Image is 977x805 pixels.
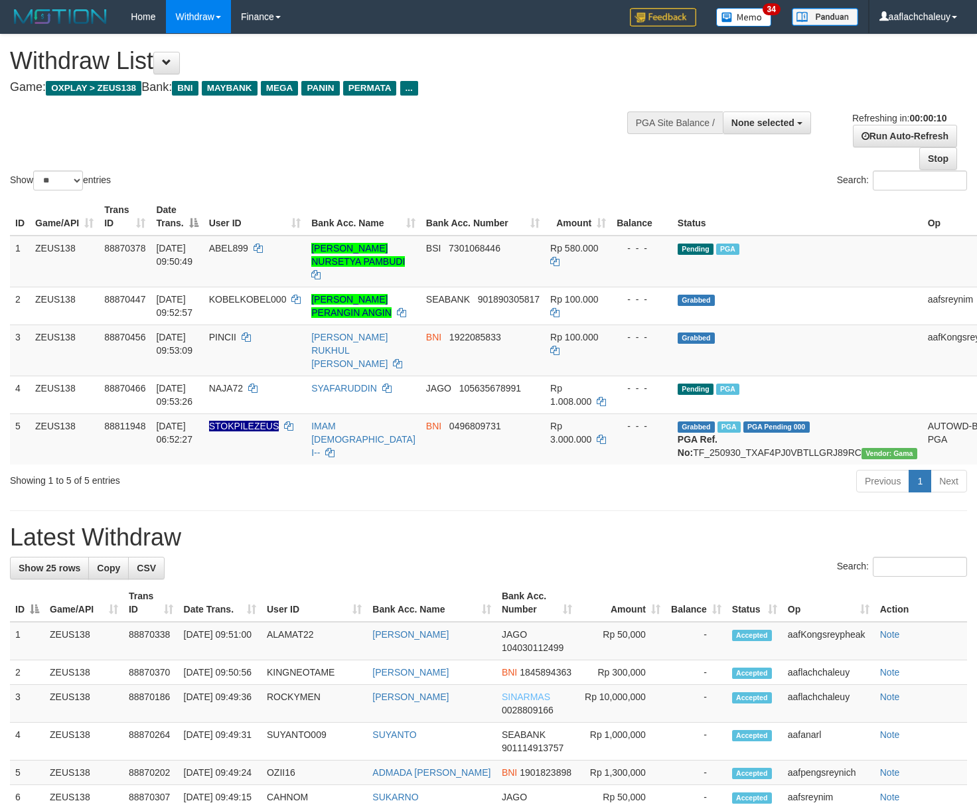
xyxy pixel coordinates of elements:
span: 88870466 [104,383,145,394]
td: aafanarl [783,723,875,761]
span: SEABANK [426,294,470,305]
span: Accepted [732,692,772,703]
td: 3 [10,325,30,376]
span: BNI [426,332,441,342]
td: 88870264 [123,723,179,761]
td: aaflachchaleuy [783,660,875,685]
label: Show entries [10,171,111,190]
td: ROCKYMEN [262,685,367,723]
span: [DATE] 06:52:27 [156,421,192,445]
td: ZEUS138 [44,622,123,660]
span: Copy 901890305817 to clipboard [478,294,540,305]
th: Date Trans.: activate to sort column descending [151,198,203,236]
a: Note [880,667,900,678]
strong: 00:00:10 [909,113,946,123]
span: Copy 105635678991 to clipboard [459,383,521,394]
td: ZEUS138 [30,236,99,287]
span: Marked by aafsolysreylen [716,244,739,255]
a: Note [880,767,900,778]
span: MEGA [261,81,299,96]
span: ABEL899 [209,243,248,254]
td: ZEUS138 [44,761,123,785]
span: BSI [426,243,441,254]
th: User ID: activate to sort column ascending [262,584,367,622]
span: Grabbed [678,295,715,306]
td: [DATE] 09:49:36 [179,685,262,723]
span: Copy 104030112499 to clipboard [502,642,564,653]
td: 5 [10,761,44,785]
b: PGA Ref. No: [678,434,717,458]
span: Accepted [732,768,772,779]
div: - - - [617,419,667,433]
th: Action [875,584,967,622]
a: Previous [856,470,909,492]
span: [DATE] 09:50:49 [156,243,192,267]
td: ZEUS138 [44,685,123,723]
td: ZEUS138 [30,376,99,413]
td: 1 [10,622,44,660]
span: SINARMAS [502,692,550,702]
h1: Withdraw List [10,48,638,74]
a: Show 25 rows [10,557,89,579]
a: 1 [909,470,931,492]
a: Note [880,792,900,802]
a: Note [880,729,900,740]
td: aaflachchaleuy [783,685,875,723]
span: Copy 1901823898 to clipboard [520,767,571,778]
h4: Game: Bank: [10,81,638,94]
th: Amount: activate to sort column ascending [545,198,611,236]
span: Rp 580.000 [550,243,598,254]
span: KOBELKOBEL000 [209,294,287,305]
td: Rp 1,000,000 [577,723,665,761]
span: Copy 0496809731 to clipboard [449,421,501,431]
th: Status: activate to sort column ascending [727,584,783,622]
td: - [666,622,727,660]
th: Status [672,198,923,236]
span: Copy 7301068446 to clipboard [449,243,500,254]
td: 88870186 [123,685,179,723]
td: 2 [10,287,30,325]
span: CSV [137,563,156,573]
td: Rp 300,000 [577,660,665,685]
th: Op: activate to sort column ascending [783,584,875,622]
span: Show 25 rows [19,563,80,573]
img: Feedback.jpg [630,8,696,27]
span: Marked by aafsolysreylen [716,384,739,395]
span: [DATE] 09:53:09 [156,332,192,356]
span: Copy 901114913757 to clipboard [502,743,564,753]
span: [DATE] 09:52:57 [156,294,192,318]
td: OZII16 [262,761,367,785]
td: ZEUS138 [30,413,99,465]
td: TF_250930_TXAF4PJ0VBTLLGRJ89RC [672,413,923,465]
input: Search: [873,171,967,190]
td: - [666,660,727,685]
div: - - - [617,242,667,255]
td: [DATE] 09:51:00 [179,622,262,660]
th: Trans ID: activate to sort column ascending [99,198,151,236]
span: Grabbed [678,421,715,433]
th: Trans ID: activate to sort column ascending [123,584,179,622]
th: Date Trans.: activate to sort column ascending [179,584,262,622]
a: ADMADA [PERSON_NAME] [372,767,490,778]
td: ZEUS138 [30,287,99,325]
td: [DATE] 09:49:24 [179,761,262,785]
th: Game/API: activate to sort column ascending [30,198,99,236]
th: Bank Acc. Name: activate to sort column ascending [306,198,421,236]
td: Rp 1,300,000 [577,761,665,785]
a: Copy [88,557,129,579]
td: 4 [10,376,30,413]
td: aafKongsreypheak [783,622,875,660]
a: CSV [128,557,165,579]
a: IMAM [DEMOGRAPHIC_DATA] I-- [311,421,415,458]
td: 5 [10,413,30,465]
span: Accepted [732,630,772,641]
td: ALAMAT22 [262,622,367,660]
span: JAGO [502,629,527,640]
span: Accepted [732,792,772,804]
button: None selected [723,111,811,134]
span: 34 [763,3,781,15]
span: OXPLAY > ZEUS138 [46,81,141,96]
a: [PERSON_NAME] [372,629,449,640]
span: Vendor URL: https://trx31.1velocity.biz [862,448,917,459]
span: Pending [678,384,714,395]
